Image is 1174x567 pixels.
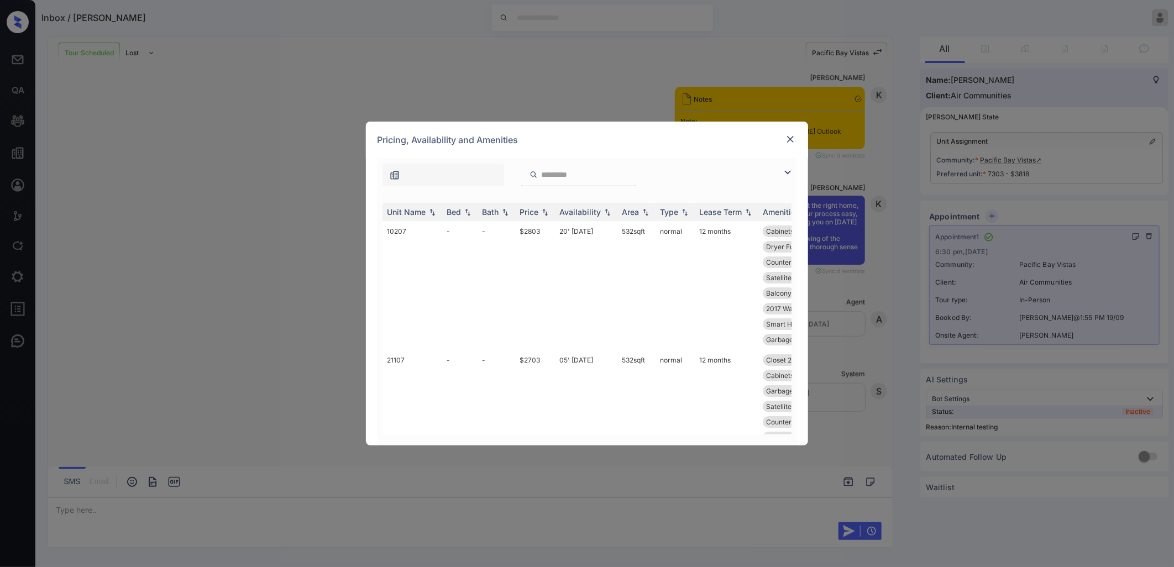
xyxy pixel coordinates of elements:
img: icon-zuma [781,166,794,179]
img: sorting [602,208,613,216]
td: normal [656,221,695,350]
div: Unit Name [387,207,426,217]
div: Availability [559,207,601,217]
td: $2803 [515,221,555,350]
span: Garbage disposa... [766,335,824,344]
span: Balcony [766,289,792,297]
td: 532 sqft [617,221,656,350]
div: Bath [482,207,499,217]
span: Garbage disposa... [766,387,824,395]
div: Lease Term [699,207,742,217]
span: Countertops Gra... [766,418,823,426]
span: Smart Home Door... [766,320,827,328]
img: sorting [640,208,651,216]
img: sorting [427,208,438,216]
td: - [478,221,515,350]
div: Amenities [763,207,800,217]
div: Pricing, Availability and Amenities [366,122,808,158]
img: sorting [462,208,473,216]
span: 2017 Washer and... [766,305,825,313]
span: Appliances Stai... [766,433,819,442]
img: sorting [500,208,511,216]
td: 20' [DATE] [555,221,617,350]
div: Price [520,207,538,217]
td: 532 sqft [617,350,656,479]
div: Bed [447,207,461,217]
td: - [442,221,478,350]
span: Closet 2014 [766,356,803,364]
span: Dryer Full-Size... [766,243,819,251]
td: 21107 [382,350,442,479]
td: 05' [DATE] [555,350,617,479]
img: close [785,134,796,145]
td: 10207 [382,221,442,350]
img: icon-zuma [389,170,400,181]
td: - [442,350,478,479]
span: Cabinets Kitche... [766,227,820,235]
div: Type [660,207,678,217]
td: normal [656,350,695,479]
td: 12 months [695,221,758,350]
span: Satellite TV Re... [766,274,817,282]
img: icon-zuma [530,170,538,180]
td: $2703 [515,350,555,479]
img: sorting [539,208,551,216]
span: Cabinets Kitche... [766,371,820,380]
span: Satellite TV Re... [766,402,817,411]
td: 12 months [695,350,758,479]
span: Countertops Gra... [766,258,823,266]
td: - [478,350,515,479]
div: Area [622,207,639,217]
img: sorting [743,208,754,216]
img: sorting [679,208,690,216]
